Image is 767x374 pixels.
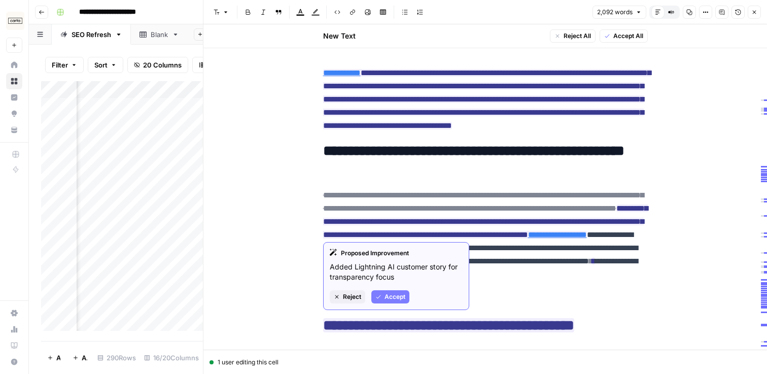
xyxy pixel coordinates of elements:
a: Blank [131,24,188,45]
a: Browse [6,73,22,89]
button: Workspace: Carta [6,8,22,33]
a: Opportunities [6,106,22,122]
div: SEO Refresh [72,29,111,40]
span: Add 10 Rows [82,353,87,363]
a: Settings [6,305,22,321]
a: Your Data [6,122,22,138]
span: 2,092 words [597,8,633,17]
span: Add Row [56,353,60,363]
a: Learning Hub [6,337,22,354]
a: Usage [6,321,22,337]
span: 20 Columns [143,60,182,70]
div: 16/20 Columns [140,350,203,366]
button: Reject All [550,29,596,43]
button: Accept All [600,29,648,43]
div: 290 Rows [93,350,140,366]
button: Add Row [41,350,66,366]
span: Sort [94,60,108,70]
button: 2,092 words [592,6,646,19]
a: Home [6,57,22,73]
img: Carta Logo [6,12,24,30]
span: Accept All [613,31,643,41]
span: Reject All [564,31,591,41]
a: Insights [6,89,22,106]
div: Blank [151,29,168,40]
h2: New Text [323,31,356,41]
button: 20 Columns [127,57,188,73]
div: 1 user editing this cell [210,358,761,367]
button: Help + Support [6,354,22,370]
a: SEO Refresh [52,24,131,45]
button: Add 10 Rows [66,350,93,366]
span: Filter [52,60,68,70]
button: Filter [45,57,84,73]
button: Sort [88,57,123,73]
